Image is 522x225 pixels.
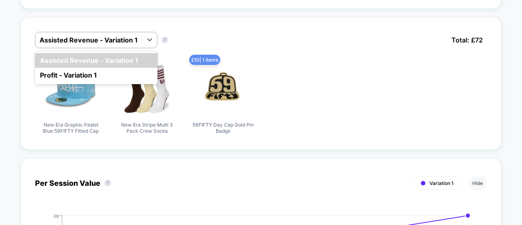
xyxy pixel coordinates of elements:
[189,55,220,65] span: £ 10 | 1 items
[429,180,453,186] span: Variation 1
[161,37,168,43] button: ?
[192,122,254,135] span: 59FIFTY Day Cap Gold Pin Badge
[116,122,177,135] span: New Era Stripe Multi 3 Pack Crew Socks
[40,122,102,135] span: New Era Graphic Pastel Blue 59FIFTY Fitted Cap
[118,60,175,118] img: New Era Stripe Multi 3 Pack Crew Socks
[447,32,487,48] span: Total: £ 72
[42,60,100,118] img: New Era Graphic Pastel Blue 59FIFTY Fitted Cap
[195,60,252,118] img: 59FIFTY Day Cap Gold Pin Badge
[104,180,111,186] button: ?
[54,214,59,218] tspan: £8
[468,176,487,190] button: Hide
[35,53,157,68] div: Assisted Revenue - Variation 1
[35,68,157,82] div: Profit - Variation 1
